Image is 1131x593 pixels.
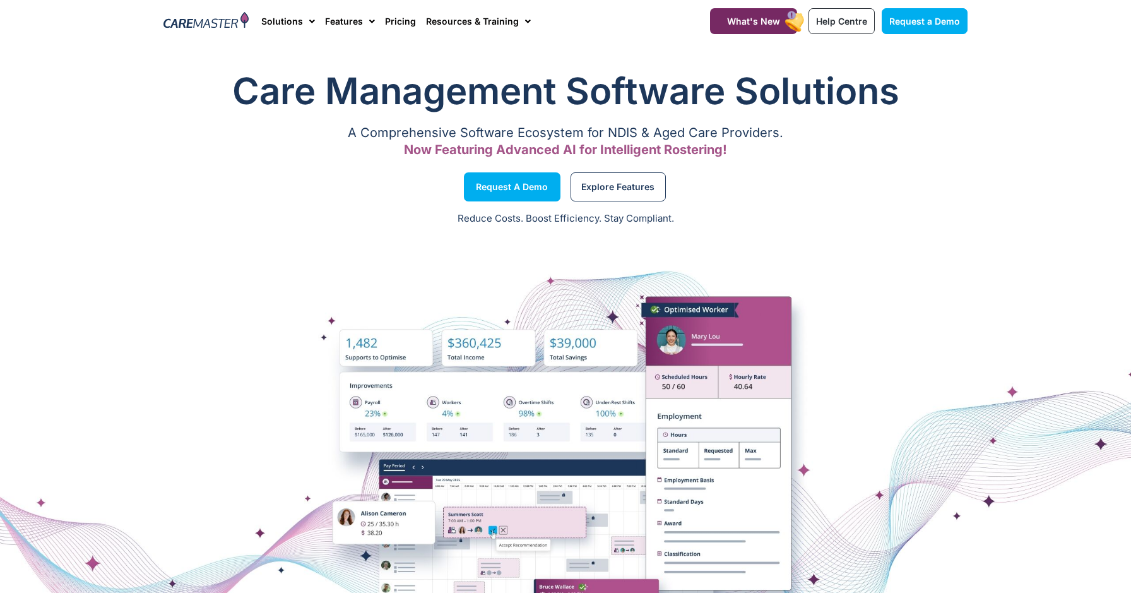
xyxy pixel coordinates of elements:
span: What's New [727,16,780,27]
a: What's New [710,8,797,34]
span: Help Centre [816,16,867,27]
a: Explore Features [571,172,666,201]
span: Request a Demo [889,16,960,27]
img: CareMaster Logo [163,12,249,31]
p: A Comprehensive Software Ecosystem for NDIS & Aged Care Providers. [163,129,968,137]
a: Request a Demo [464,172,560,201]
a: Request a Demo [882,8,968,34]
p: Reduce Costs. Boost Efficiency. Stay Compliant. [8,212,1123,226]
span: Explore Features [581,184,654,190]
span: Request a Demo [476,184,548,190]
h1: Care Management Software Solutions [163,66,968,116]
a: Help Centre [808,8,875,34]
span: Now Featuring Advanced AI for Intelligent Rostering! [404,142,727,157]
